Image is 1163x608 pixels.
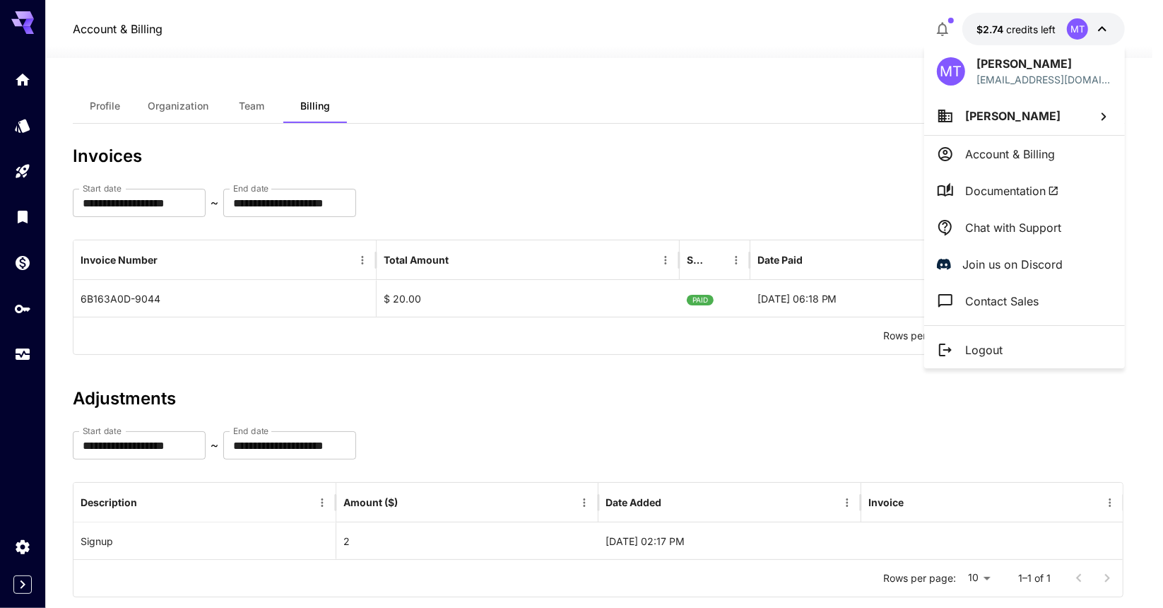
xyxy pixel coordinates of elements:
p: [PERSON_NAME] [976,55,1112,72]
p: Account & Billing [965,146,1055,163]
p: Join us on Discord [962,256,1063,273]
iframe: Chat Widget [1092,540,1163,608]
span: Documentation [965,182,1059,199]
button: [PERSON_NAME] [924,97,1125,135]
p: Logout [965,341,1003,358]
p: [EMAIL_ADDRESS][DOMAIN_NAME] [976,72,1112,87]
span: [PERSON_NAME] [965,109,1061,123]
div: MT [937,57,965,86]
p: Chat with Support [965,219,1061,236]
div: Widżet czatu [1092,540,1163,608]
p: Contact Sales [965,293,1039,310]
div: max@tomagotech.com [976,72,1112,87]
